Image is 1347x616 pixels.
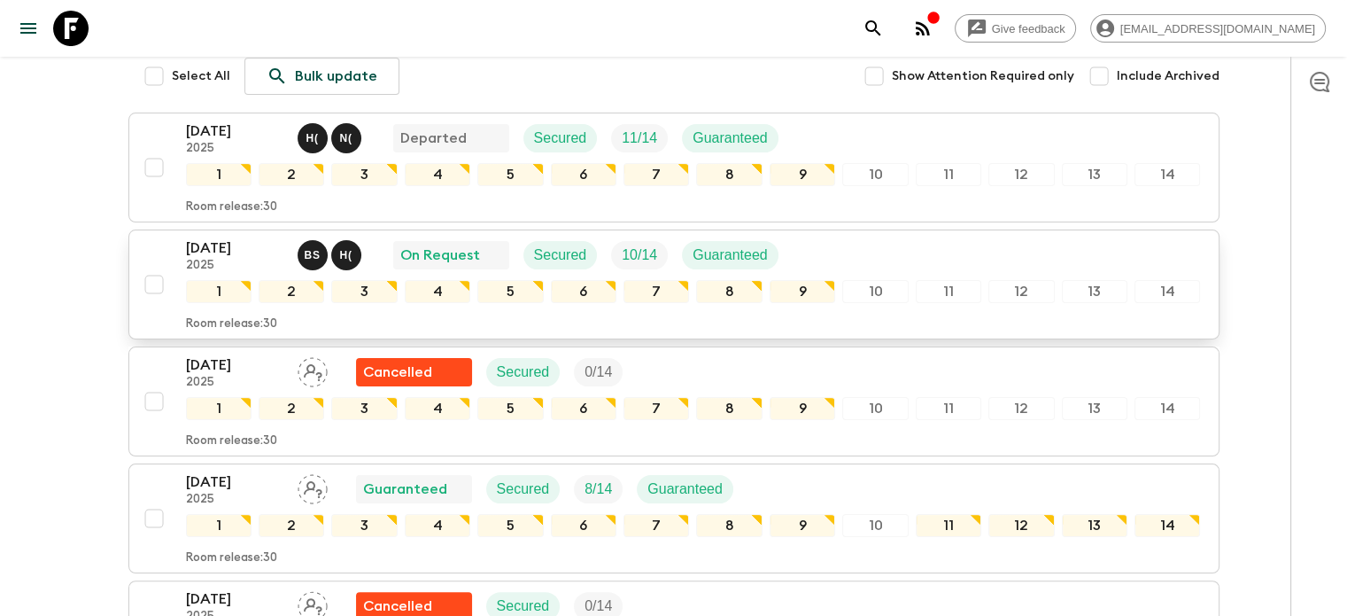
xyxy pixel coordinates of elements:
p: Secured [497,479,550,500]
div: 14 [1134,397,1200,420]
button: menu [11,11,46,46]
span: [EMAIL_ADDRESS][DOMAIN_NAME] [1111,22,1325,35]
span: Hai (Le Mai) Nhat, Nak (Vong) Sararatanak [298,129,365,143]
div: 6 [551,397,616,420]
div: 13 [1062,514,1127,537]
div: Trip Fill [611,241,668,269]
div: Flash Pack cancellation [356,358,472,386]
p: [DATE] [186,472,283,493]
div: 5 [477,514,543,537]
div: Secured [486,475,561,503]
button: [DATE]2025Assign pack leaderFlash Pack cancellationSecuredTrip Fill1234567891011121314Room releas... [128,347,1219,456]
span: Show Attention Required only [892,67,1074,85]
div: 2 [259,280,324,303]
p: [DATE] [186,355,283,376]
div: 10 [842,397,908,420]
div: 11 [916,280,981,303]
p: Secured [497,362,550,383]
p: Guaranteed [693,128,768,149]
button: search adventures [855,11,891,46]
span: Give feedback [982,22,1075,35]
div: 7 [623,280,689,303]
div: 6 [551,163,616,186]
div: 1 [186,397,252,420]
p: 2025 [186,259,283,273]
div: 2 [259,397,324,420]
div: 9 [770,280,835,303]
div: 5 [477,163,543,186]
div: 13 [1062,163,1127,186]
div: 4 [405,397,470,420]
div: [EMAIL_ADDRESS][DOMAIN_NAME] [1090,14,1326,43]
span: Select All [172,67,230,85]
div: 8 [696,280,762,303]
div: 13 [1062,280,1127,303]
p: Departed [400,128,467,149]
span: Assign pack leader [298,597,328,611]
div: 9 [770,397,835,420]
p: Secured [534,128,587,149]
div: 7 [623,514,689,537]
div: 8 [696,397,762,420]
div: 1 [186,280,252,303]
p: Bulk update [295,66,377,87]
div: 13 [1062,397,1127,420]
p: 8 / 14 [584,479,612,500]
div: 4 [405,514,470,537]
div: 2 [259,163,324,186]
p: 2025 [186,376,283,390]
div: 6 [551,280,616,303]
div: 12 [988,514,1054,537]
div: 8 [696,163,762,186]
p: Room release: 30 [186,200,277,214]
div: 11 [916,397,981,420]
div: 9 [770,514,835,537]
div: 7 [623,397,689,420]
a: Bulk update [244,58,399,95]
div: 12 [988,163,1054,186]
div: 12 [988,397,1054,420]
div: 3 [331,280,397,303]
div: 3 [331,514,397,537]
p: 2025 [186,142,283,156]
div: Secured [486,358,561,386]
div: Secured [523,124,598,152]
div: 2 [259,514,324,537]
a: Give feedback [955,14,1076,43]
div: Trip Fill [574,358,623,386]
div: 3 [331,163,397,186]
button: [DATE]2025Assign pack leaderGuaranteedSecuredTrip FillGuaranteed1234567891011121314Room release:30 [128,464,1219,573]
div: Secured [523,241,598,269]
button: [DATE]2025Hai (Le Mai) Nhat, Nak (Vong) SararatanakDepartedSecuredTrip FillGuaranteed123456789101... [128,113,1219,222]
p: On Request [400,245,480,266]
p: Room release: 30 [186,551,277,565]
p: 11 / 14 [622,128,657,149]
div: 10 [842,514,908,537]
div: 7 [623,163,689,186]
p: [DATE] [186,238,283,259]
div: Trip Fill [611,124,668,152]
div: 4 [405,163,470,186]
div: 1 [186,163,252,186]
p: 10 / 14 [622,245,657,266]
span: Assign pack leader [298,363,328,377]
button: [DATE]2025Bo Sowath, Hai (Le Mai) NhatOn RequestSecuredTrip FillGuaranteed1234567891011121314Room... [128,230,1219,339]
div: 8 [696,514,762,537]
p: 2025 [186,493,283,507]
div: 5 [477,397,543,420]
p: Room release: 30 [186,434,277,448]
p: [DATE] [186,589,283,610]
p: [DATE] [186,121,283,142]
div: 11 [916,163,981,186]
button: BSH( [298,240,365,270]
div: 14 [1134,514,1200,537]
p: Room release: 30 [186,317,277,331]
p: Guaranteed [647,479,723,500]
div: 9 [770,163,835,186]
p: Guaranteed [693,245,768,266]
p: Guaranteed [363,479,447,500]
div: 14 [1134,163,1200,186]
p: B S [305,248,321,262]
div: 14 [1134,280,1200,303]
div: 5 [477,280,543,303]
